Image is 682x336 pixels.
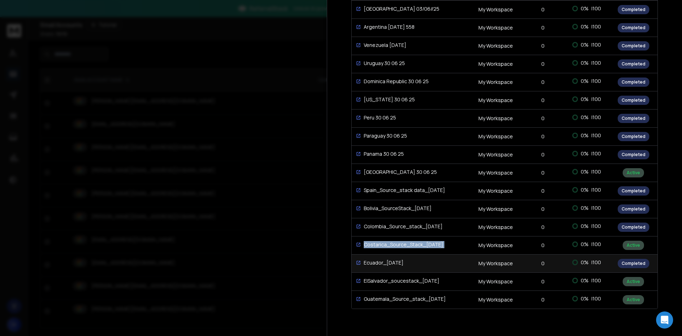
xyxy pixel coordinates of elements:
[564,55,609,71] td: | 100
[564,146,609,161] td: | 100
[470,272,522,290] td: My Workspace
[522,91,564,109] td: 0
[352,219,465,234] td: Colombia_Source_stack_[DATE]
[470,182,522,200] td: My Workspace
[581,114,589,121] span: 0 %
[581,96,589,103] span: 0 %
[352,291,465,307] td: Guatemala_Source_stack_[DATE]
[564,291,609,306] td: | 100
[522,18,564,37] td: 0
[470,127,522,145] td: My Workspace
[618,150,649,159] div: Completed
[470,55,522,73] td: My Workspace
[581,59,589,66] span: 0 %
[618,114,649,123] div: Completed
[564,218,609,234] td: | 100
[470,164,522,182] td: My Workspace
[618,259,649,268] div: Completed
[352,201,465,216] td: Bolivia_SourceStack_[DATE]
[470,37,522,55] td: My Workspace
[470,145,522,164] td: My Workspace
[618,223,649,232] div: Completed
[470,236,522,254] td: My Workspace
[581,241,589,248] span: 0 %
[522,0,564,18] td: 0
[470,73,522,91] td: My Workspace
[564,255,609,270] td: | 100
[618,5,649,14] div: Completed
[564,236,609,252] td: | 100
[470,290,522,309] td: My Workspace
[522,37,564,55] td: 0
[352,74,465,89] td: Dominica Republic 30 06 25
[352,19,465,35] td: Argentina [DATE] 558
[618,204,649,214] div: Completed
[564,73,609,89] td: | 100
[470,18,522,37] td: My Workspace
[352,164,465,180] td: [GEOGRAPHIC_DATA] 30 06 25
[581,78,589,85] span: 0 %
[618,132,649,141] div: Completed
[623,168,644,177] div: Active
[522,145,564,164] td: 0
[352,146,465,162] td: Panama 30 06 25
[623,277,644,286] div: Active
[522,109,564,127] td: 0
[581,204,589,212] span: 0 %
[522,55,564,73] td: 0
[522,272,564,290] td: 0
[564,273,609,288] td: | 100
[656,311,673,329] div: Open Intercom Messenger
[522,200,564,218] td: 0
[564,19,609,34] td: | 100
[470,218,522,236] td: My Workspace
[564,91,609,107] td: | 100
[352,110,465,126] td: Peru 30 06 25
[581,223,589,230] span: 0 %
[564,128,609,143] td: | 100
[522,164,564,182] td: 0
[470,109,522,127] td: My Workspace
[470,0,522,18] td: My Workspace
[522,218,564,236] td: 0
[564,37,609,53] td: | 100
[618,96,649,105] div: Completed
[623,295,644,304] div: Active
[618,59,649,69] div: Completed
[581,186,589,193] span: 0 %
[352,273,465,289] td: ElSalvador_soucestack_[DATE]
[618,78,649,87] div: Completed
[564,110,609,125] td: | 100
[522,236,564,254] td: 0
[581,295,589,302] span: 0 %
[352,237,465,252] td: Costarica_Source_Stack_[DATE]
[564,182,609,198] td: | 100
[352,255,465,271] td: Ecuador_[DATE]
[470,254,522,272] td: My Workspace
[623,241,644,250] div: Active
[618,41,649,50] div: Completed
[470,91,522,109] td: My Workspace
[581,150,589,157] span: 0 %
[581,277,589,284] span: 0 %
[352,182,465,198] td: Spain_Source_stack data_[DATE]
[522,182,564,200] td: 0
[522,73,564,91] td: 0
[352,128,465,144] td: Paraguay 30 06 25
[564,1,609,16] td: | 100
[522,254,564,272] td: 0
[581,132,589,139] span: 0 %
[618,23,649,32] div: Completed
[522,127,564,145] td: 0
[581,41,589,48] span: 0 %
[581,23,589,30] span: 0 %
[618,186,649,196] div: Completed
[564,200,609,216] td: | 100
[352,92,465,107] td: [US_STATE] 30 06 25
[581,259,589,266] span: 0 %
[581,5,589,12] span: 0 %
[470,200,522,218] td: My Workspace
[522,290,564,309] td: 0
[581,168,589,175] span: 0 %
[352,37,465,53] td: Venezuela [DATE]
